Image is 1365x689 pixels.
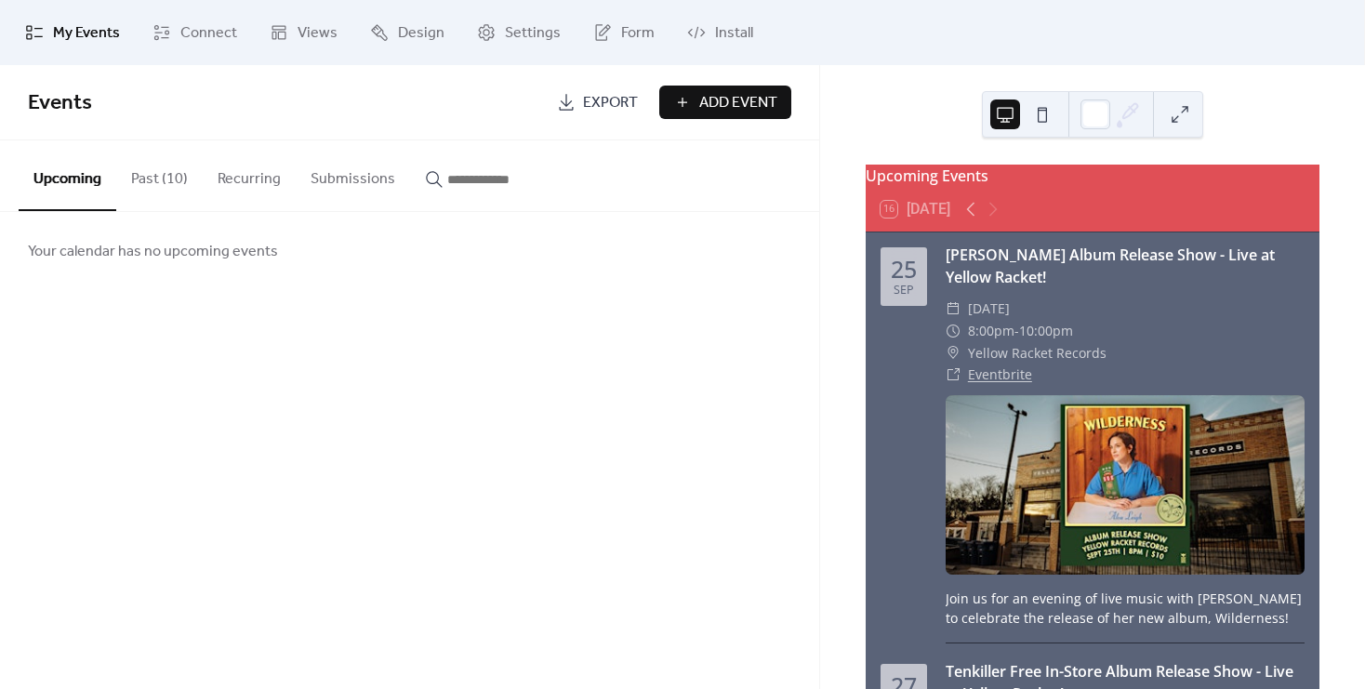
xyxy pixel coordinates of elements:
[968,298,1010,320] span: [DATE]
[203,140,296,209] button: Recurring
[298,22,338,45] span: Views
[968,320,1014,342] span: 8:00pm
[398,22,444,45] span: Design
[11,7,134,58] a: My Events
[583,92,638,114] span: Export
[946,320,961,342] div: ​
[673,7,767,58] a: Install
[946,342,961,364] div: ​
[256,7,351,58] a: Views
[1014,320,1019,342] span: -
[946,298,961,320] div: ​
[19,140,116,211] button: Upcoming
[715,22,753,45] span: Install
[659,86,791,119] button: Add Event
[543,86,652,119] a: Export
[621,22,655,45] span: Form
[894,285,914,297] div: Sep
[116,140,203,209] button: Past (10)
[946,364,961,386] div: ​
[968,342,1107,364] span: Yellow Racket Records
[579,7,669,58] a: Form
[866,165,1319,187] div: Upcoming Events
[53,22,120,45] span: My Events
[891,258,917,281] div: 25
[28,241,278,263] span: Your calendar has no upcoming events
[968,365,1032,383] a: Eventbrite
[356,7,458,58] a: Design
[296,140,410,209] button: Submissions
[1019,320,1073,342] span: 10:00pm
[946,245,1275,287] a: [PERSON_NAME] Album Release Show - Live at Yellow Racket!
[699,92,777,114] span: Add Event
[463,7,575,58] a: Settings
[505,22,561,45] span: Settings
[946,589,1305,628] div: Join us for an evening of live music with [PERSON_NAME] to celebrate the release of her new album...
[139,7,251,58] a: Connect
[180,22,237,45] span: Connect
[28,83,92,124] span: Events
